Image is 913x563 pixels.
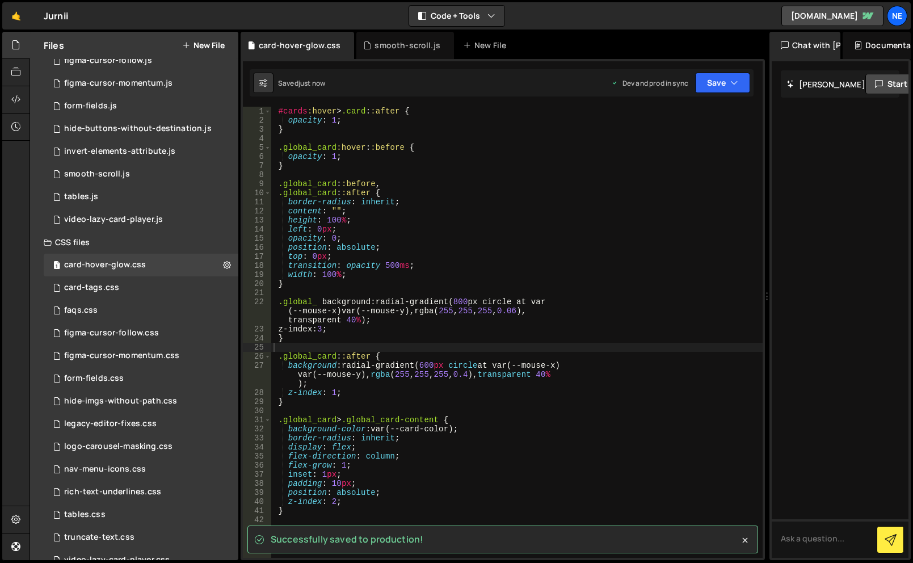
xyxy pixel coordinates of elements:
div: Documentation [843,32,911,59]
button: New File [182,41,225,50]
div: faqs.css [64,305,98,316]
div: 14 [243,225,271,234]
div: 8 [243,170,271,179]
h2: [PERSON_NAME] [786,79,865,90]
div: 16694/47139.css [44,413,238,435]
div: 2 [243,116,271,125]
div: card-hover-glow.css [64,260,146,270]
div: 17 [243,252,271,261]
div: hide-imgs-without-path.css [64,396,177,406]
div: 29 [243,397,271,406]
div: figma-cursor-follow.css [64,328,159,338]
button: Save [695,73,750,93]
div: Dev and prod in sync [611,78,688,88]
div: 40 [243,497,271,506]
div: 36 [243,461,271,470]
div: 31 [243,415,271,425]
div: 16694/45608.js [44,95,238,117]
a: [DOMAIN_NAME] [781,6,883,26]
span: Successfully saved to production! [271,533,423,545]
div: 16694/47252.css [44,344,238,367]
div: hide-buttons-without-destination.js [64,124,212,134]
div: 16694/45896.js [44,208,238,231]
div: Jurnii [44,9,68,23]
div: 16694/45729.css [44,435,238,458]
div: card-hover-glow.css [259,40,340,51]
div: 16694/47249.css [44,503,238,526]
div: 21 [243,288,271,297]
div: 41 [243,506,271,515]
div: logo-carousel-masking.css [64,442,172,452]
div: form-fields.js [64,101,117,111]
div: 16694/46845.css [44,276,238,299]
a: Ne [887,6,907,26]
div: 16694/45728.css [44,526,238,549]
button: Code + Tools [409,6,504,26]
div: 39 [243,488,271,497]
div: video-lazy-card-player.js [64,215,163,225]
div: truncate-text.css [64,532,134,543]
div: 16694/47250.js [44,186,238,208]
div: 24 [243,334,271,343]
div: 15 [243,234,271,243]
div: CSS files [30,231,238,254]
div: smooth-scroll.js [64,169,130,179]
div: 3 [243,125,271,134]
div: figma-cursor-momentum.css [64,351,179,361]
div: 11 [243,198,271,207]
div: 1 [243,107,271,116]
div: legacy-editor-fixes.css [64,419,157,429]
div: 38 [243,479,271,488]
div: 16694/46218.css [44,458,238,481]
div: smooth-scroll.js [375,40,440,51]
div: 35 [243,452,271,461]
div: 22 [243,297,271,325]
div: just now [298,78,325,88]
div: 16694/45609.js [44,163,238,186]
div: 9 [243,179,271,188]
div: 19 [243,270,271,279]
div: 28 [243,388,271,397]
div: 37 [243,470,271,479]
div: figma-cursor-follow.js [64,56,152,66]
div: figma-cursor-momentum.js [64,78,172,89]
div: 16694/46743.css [44,322,238,344]
span: 1 [53,262,60,271]
div: 16694/46742.js [44,49,238,72]
div: 18 [243,261,271,270]
div: 16694/47251.js [44,72,238,95]
div: tables.css [64,510,106,520]
div: 23 [243,325,271,334]
div: 13 [243,216,271,225]
div: 4 [243,134,271,143]
div: 30 [243,406,271,415]
div: 16694/45914.js [44,117,238,140]
div: invert-elements-attribute.js [64,146,175,157]
div: 16694/46846.css [44,390,238,413]
div: 7 [243,161,271,170]
div: 16694/45610.css [44,481,238,503]
div: Saved [278,78,325,88]
div: Chat with [PERSON_NAME] [769,32,840,59]
div: 16694/45746.css [44,299,238,322]
div: 20 [243,279,271,288]
div: 42 [243,515,271,524]
div: 6 [243,152,271,161]
div: 26 [243,352,271,361]
div: 10 [243,188,271,198]
div: 32 [243,425,271,434]
div: card-tags.css [64,283,119,293]
div: 16 [243,243,271,252]
div: New File [463,40,511,51]
div: rich-text-underlines.css [64,487,161,497]
div: tables.js [64,192,98,202]
div: 5 [243,143,271,152]
div: 25 [243,343,271,352]
div: 34 [243,443,271,452]
div: 33 [243,434,271,443]
div: form-fields.css [64,373,124,384]
h2: Files [44,39,64,52]
div: 16694/46553.js [44,140,238,163]
div: 12 [243,207,271,216]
